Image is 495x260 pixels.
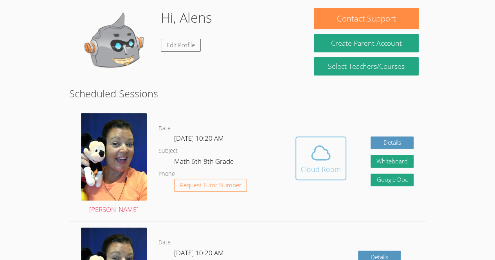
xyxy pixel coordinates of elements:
button: Request Tutor Number [174,179,247,192]
a: Details [371,136,414,149]
span: [DATE] 10:20 AM [174,134,224,143]
dt: Subject [158,146,178,156]
img: default.png [76,8,155,86]
h1: Hi, Alens [161,8,212,28]
a: Select Teachers/Courses [314,57,418,75]
button: Create Parent Account [314,34,418,52]
dt: Date [158,124,171,133]
h2: Scheduled Sessions [69,86,426,101]
div: Cloud Room [301,164,341,175]
a: [PERSON_NAME] [81,113,147,215]
button: Cloud Room [295,136,346,180]
span: [DATE] 10:20 AM [174,248,224,257]
dd: Math 6th-8th Grade [174,156,235,169]
span: Request Tutor Number [180,182,241,188]
dt: Phone [158,169,175,179]
img: avatar.png [81,113,147,201]
button: Whiteboard [371,155,414,168]
a: Google Doc [371,174,414,186]
dt: Date [158,238,171,247]
button: Contact Support [314,8,418,29]
a: Edit Profile [161,39,201,52]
